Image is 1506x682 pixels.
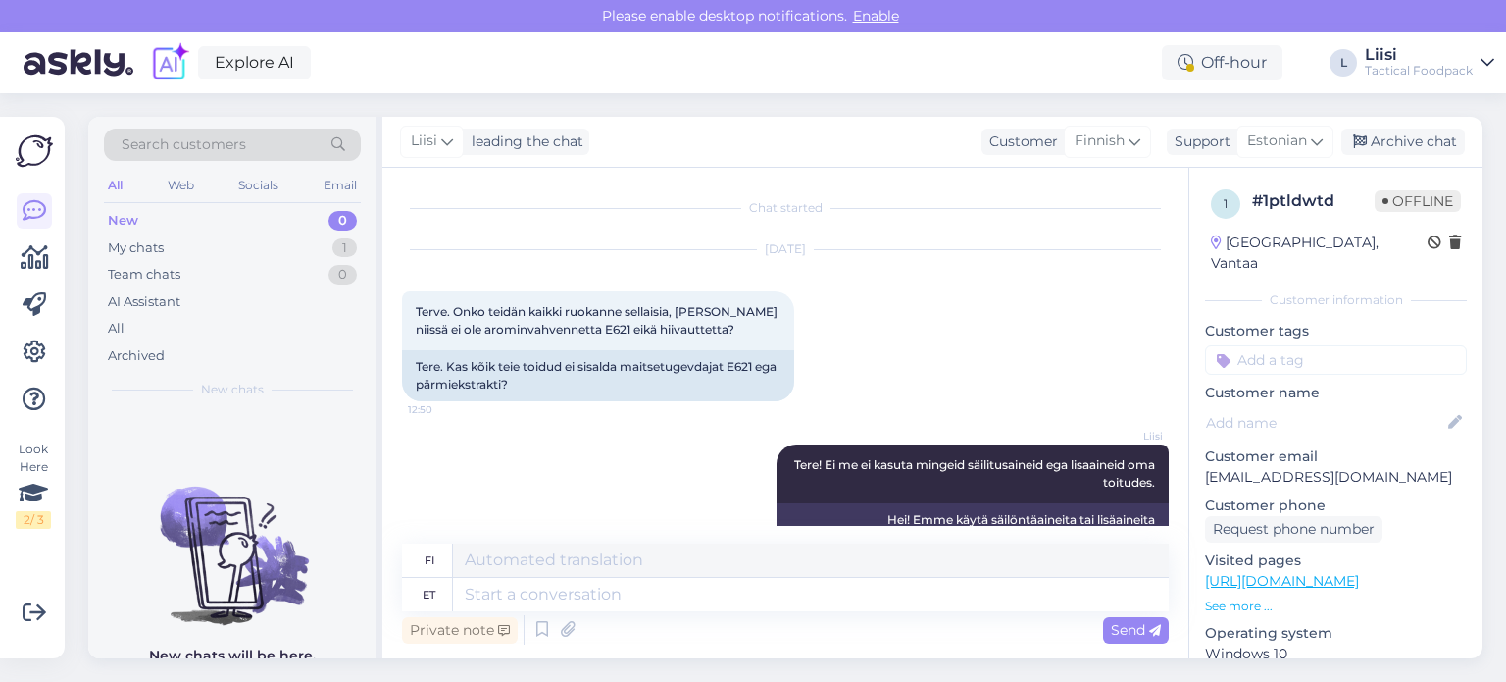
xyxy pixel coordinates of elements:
div: Socials [234,173,282,198]
span: Liisi [411,131,437,152]
p: Visited pages [1205,551,1467,571]
div: Request phone number [1205,516,1382,543]
div: Chat started [402,199,1169,217]
a: LiisiTactical Foodpack [1365,47,1494,79]
p: Windows 10 [1205,644,1467,664]
span: Estonian [1247,131,1307,152]
div: Private note [402,617,518,644]
input: Add a tag [1205,345,1467,375]
div: 0 [328,211,357,231]
div: Customer [981,131,1058,152]
div: AI Assistant [108,292,180,312]
a: Explore AI [198,46,311,79]
div: et [423,578,435,611]
div: Tactical Foodpack [1365,63,1473,79]
span: Tere! Ei me ei kasuta mingeid säilitusaineid ega lisaaineid oma toitudes. [794,457,1158,490]
div: Archived [108,346,165,366]
div: 0 [328,265,357,285]
span: Terve. Onko teidän kaikki ruokanne sellaisia, [PERSON_NAME] niissä ei ole arominvahvennetta E621 ... [416,304,780,337]
p: Customer phone [1205,496,1467,516]
span: New chats [201,381,264,398]
p: Operating system [1205,623,1467,644]
div: Customer information [1205,291,1467,309]
span: Finnish [1075,131,1125,152]
p: Customer email [1205,446,1467,467]
span: 1 [1224,196,1228,211]
div: Email [320,173,361,198]
div: Hei! Emme käytä säilöntäaineita tai lisäaineita elintarvikkeissamme. [777,503,1169,554]
div: fi [425,544,434,577]
span: 12:50 [408,402,481,417]
a: [URL][DOMAIN_NAME] [1205,572,1359,590]
div: Look Here [16,441,51,529]
div: # 1ptldwtd [1252,189,1375,213]
span: Enable [847,7,905,25]
div: My chats [108,238,164,258]
p: See more ... [1205,598,1467,615]
p: Customer name [1205,383,1467,403]
img: No chats [88,451,376,628]
div: Support [1167,131,1230,152]
span: Offline [1375,190,1461,212]
div: All [104,173,126,198]
div: Archive chat [1341,129,1465,155]
input: Add name [1206,412,1444,434]
div: [GEOGRAPHIC_DATA], Vantaa [1211,233,1428,274]
div: 2 / 3 [16,511,51,529]
div: Off-hour [1162,45,1282,80]
img: explore-ai [149,42,190,83]
div: New [108,211,138,231]
span: Search customers [122,134,246,155]
div: Tere. Kas kõik teie toidud ei sisalda maitsetugevdajat E621 ega pärmiekstrakti? [402,350,794,401]
span: Liisi [1089,429,1163,444]
p: [EMAIL_ADDRESS][DOMAIN_NAME] [1205,467,1467,488]
p: New chats will be here. [149,646,316,666]
img: Askly Logo [16,132,53,170]
div: Web [164,173,198,198]
div: All [108,319,125,339]
div: leading the chat [464,131,583,152]
div: Liisi [1365,47,1473,63]
div: [DATE] [402,240,1169,258]
div: Team chats [108,265,180,285]
div: L [1330,49,1357,77]
div: 1 [332,238,357,258]
p: Customer tags [1205,321,1467,341]
span: Send [1111,621,1161,639]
